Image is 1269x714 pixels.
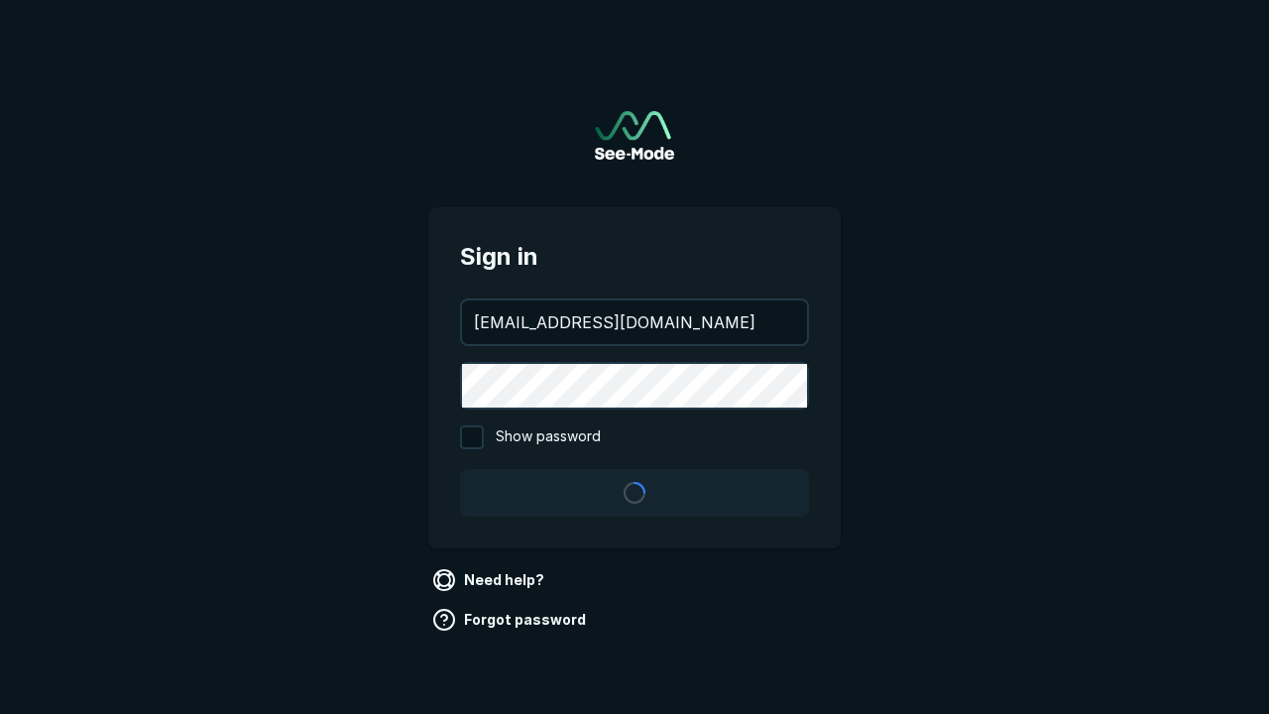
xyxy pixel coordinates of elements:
input: your@email.com [462,300,807,344]
span: Show password [496,425,601,449]
span: Sign in [460,239,809,275]
a: Forgot password [428,604,594,636]
img: See-Mode Logo [595,111,674,160]
a: Need help? [428,564,552,596]
a: Go to sign in [595,111,674,160]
